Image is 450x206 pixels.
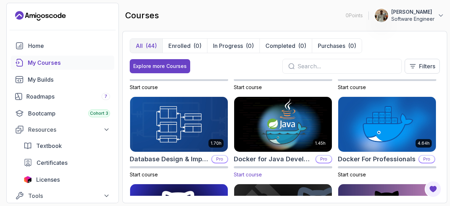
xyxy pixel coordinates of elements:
button: Completed(0) [259,39,312,53]
a: textbook [19,139,114,153]
p: Software Engineer [391,15,435,23]
span: Cohort 3 [90,111,108,116]
span: Start course [234,84,262,90]
div: Bootcamp [28,109,110,118]
div: Resources [28,125,110,134]
a: Landing page [15,10,66,21]
button: Purchases(0) [312,39,362,53]
span: Licenses [36,175,60,184]
p: 1.70h [211,141,221,146]
span: Start course [338,171,366,177]
button: Filters [405,59,440,74]
button: In Progress(0) [207,39,259,53]
p: Pro [316,156,332,163]
div: Explore more Courses [133,63,187,70]
div: Home [28,42,110,50]
button: Tools [11,189,114,202]
span: Start course [234,171,262,177]
p: All [136,42,143,50]
p: Filters [419,62,435,70]
a: builds [11,73,114,87]
span: 7 [104,94,107,99]
a: courses [11,56,114,70]
button: Enrolled(0) [162,39,207,53]
div: (0) [193,42,201,50]
p: [PERSON_NAME] [391,8,435,15]
img: jetbrains icon [24,176,32,183]
p: Completed [265,42,295,50]
button: user profile image[PERSON_NAME]Software Engineer [374,8,444,23]
a: roadmaps [11,89,114,104]
p: 4.64h [418,141,430,146]
p: 0 Points [346,12,363,19]
p: In Progress [213,42,243,50]
span: Textbook [36,142,62,150]
p: Purchases [318,42,345,50]
div: Roadmaps [26,92,110,101]
img: Docker For Professionals card [338,97,436,152]
div: (0) [298,42,306,50]
div: (0) [246,42,254,50]
a: licenses [19,173,114,187]
button: All(44) [130,39,162,53]
a: home [11,39,114,53]
div: (44) [146,42,157,50]
p: 1.45h [315,141,326,146]
h2: Docker for Java Developers [234,154,313,164]
a: bootcamp [11,106,114,120]
span: Start course [130,171,158,177]
img: Database Design & Implementation card [130,97,228,152]
div: My Builds [28,75,110,84]
img: user profile image [375,9,388,22]
img: Docker for Java Developers card [232,95,334,153]
button: Resources [11,123,114,136]
h2: Database Design & Implementation [130,154,208,164]
div: My Courses [28,58,110,67]
span: Start course [130,84,158,90]
p: Pro [212,156,227,163]
h2: Docker For Professionals [338,154,416,164]
h2: courses [125,10,159,21]
p: Pro [419,156,435,163]
span: Start course [338,84,366,90]
span: Certificates [37,158,67,167]
p: Enrolled [168,42,191,50]
a: certificates [19,156,114,170]
div: Tools [28,192,110,200]
button: Explore more Courses [130,59,190,73]
button: Open Feedback Button [425,181,442,198]
div: (0) [348,42,356,50]
input: Search... [297,62,396,70]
